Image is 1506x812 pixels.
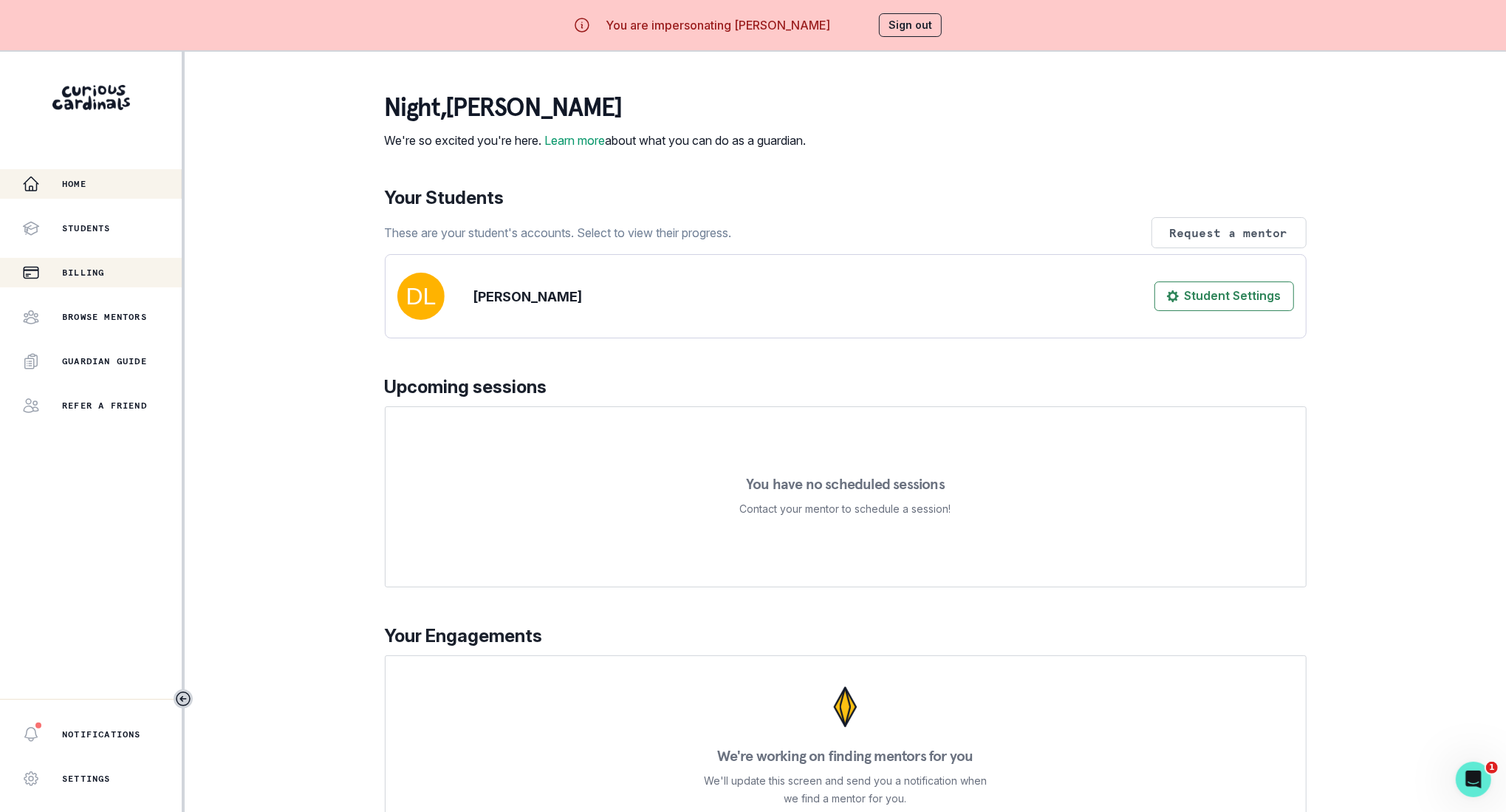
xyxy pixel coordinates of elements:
p: Browse Mentors [62,311,147,323]
p: Billing [62,267,104,279]
p: Your Students [385,185,1307,211]
p: We're working on finding mentors for you [717,748,973,763]
button: Toggle sidebar [174,689,193,709]
img: svg [397,273,445,320]
p: These are your student's accounts. Select to view their progress. [385,224,732,242]
p: Students [62,222,111,234]
iframe: Intercom live chat [1456,762,1491,797]
p: We'll update this screen and send you a notification when we find a mentor for you. [704,772,988,808]
p: Home [62,178,86,190]
p: Notifications [62,729,141,740]
a: Learn more [545,133,606,148]
p: Your Engagements [385,623,1307,649]
button: Sign out [879,13,942,37]
p: Upcoming sessions [385,374,1307,400]
img: Curious Cardinals Logo [52,85,130,110]
p: You are impersonating [PERSON_NAME] [606,16,830,34]
p: Settings [62,773,111,785]
p: You have no scheduled sessions [746,477,945,491]
p: Guardian Guide [62,355,147,367]
p: Contact your mentor to schedule a session! [740,500,951,518]
p: night , [PERSON_NAME] [385,93,807,123]
span: 1 [1486,762,1498,774]
button: Request a mentor [1151,217,1307,248]
button: Student Settings [1154,282,1294,311]
p: [PERSON_NAME] [474,287,583,307]
p: Refer a friend [62,400,147,412]
p: We're so excited you're here. about what you can do as a guardian. [385,132,807,149]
